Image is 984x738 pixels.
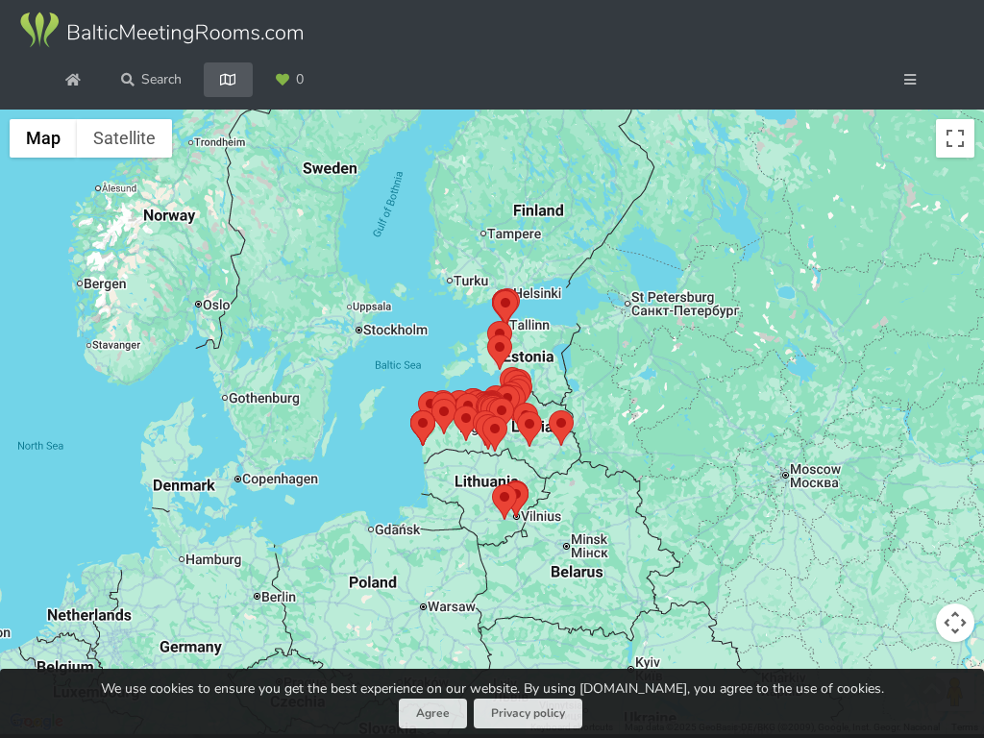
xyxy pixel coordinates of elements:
a: Privacy policy [474,699,582,728]
span: 0 [296,73,304,86]
button: Show street map [10,119,77,158]
a: Search [108,62,194,97]
button: Map camera controls [936,603,974,642]
button: Show satellite imagery [77,119,172,158]
button: Toggle fullscreen view [936,119,974,158]
button: Agree [399,699,467,728]
img: Baltic Meeting Rooms [17,11,306,50]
